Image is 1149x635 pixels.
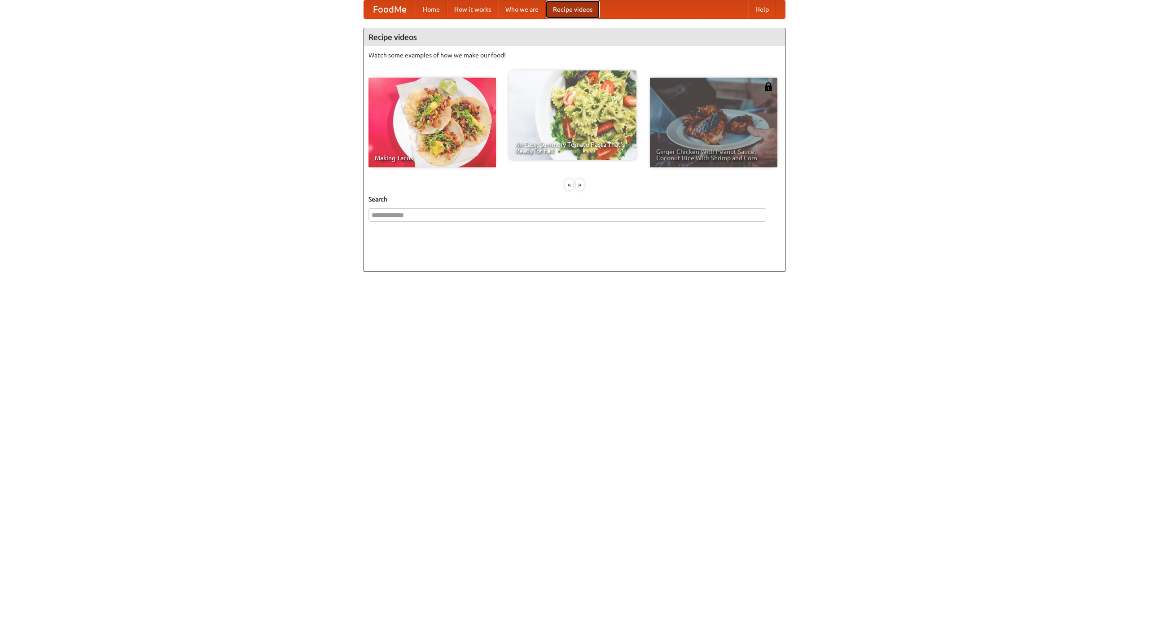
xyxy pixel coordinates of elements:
a: How it works [447,0,498,18]
span: An Easy, Summery Tomato Pasta That's Ready for Fall [515,141,630,154]
a: An Easy, Summery Tomato Pasta That's Ready for Fall [509,70,636,160]
a: Recipe videos [546,0,600,18]
p: Watch some examples of how we make our food! [368,51,781,60]
a: Home [416,0,447,18]
h4: Recipe videos [364,28,785,46]
div: » [576,179,584,190]
h5: Search [368,195,781,204]
a: Help [748,0,776,18]
a: FoodMe [364,0,416,18]
a: Making Tacos [368,78,496,167]
a: Who we are [498,0,546,18]
span: Making Tacos [375,155,490,161]
div: « [565,179,573,190]
img: 483408.png [764,82,773,91]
